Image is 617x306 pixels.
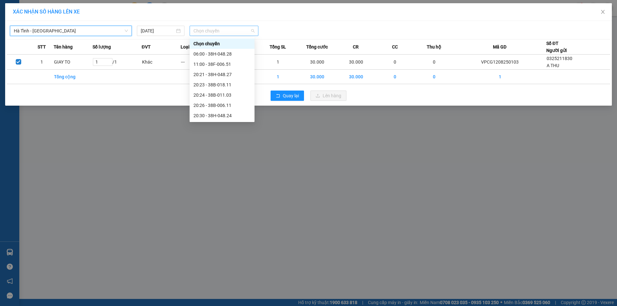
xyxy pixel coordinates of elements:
td: Khác [142,55,181,70]
span: ĐVT [142,43,151,50]
td: 1 [259,70,298,84]
span: Decrease Value [105,62,112,66]
div: 20:23 - 38B-018.11 [193,81,251,88]
td: Tổng cộng [54,70,93,84]
span: Thu hộ [427,43,441,50]
span: Hà Tĩnh - Hà Nội [14,26,128,36]
td: GIAY TO [54,55,93,70]
div: 20:26 - 38B-006.11 [193,102,251,109]
span: XÁC NHẬN SỐ HÀNG LÊN XE [13,9,80,15]
td: 30.000 [336,55,375,70]
span: STT [38,43,46,50]
div: 20:21 - 38H-048.27 [193,71,251,78]
button: uploadLên hàng [310,91,346,101]
span: Số lượng [93,43,111,50]
td: 0 [415,55,453,70]
td: / 1 [93,55,142,70]
span: Quay lại [283,92,299,99]
td: 0 [376,55,415,70]
img: logo.jpg [8,8,40,40]
div: Số ĐT Người gửi [546,40,567,54]
div: Chọn chuyến [190,39,255,49]
span: 0325211830 [547,56,572,61]
div: Chọn chuyến [193,40,251,47]
td: 30.000 [336,70,375,84]
td: 30.000 [298,70,336,84]
span: A THU [547,63,559,68]
li: Hotline: 1900252555 [60,24,269,32]
button: rollbackQuay lại [271,91,304,101]
span: up [107,59,111,63]
span: Tổng SL [270,43,286,50]
div: 20:24 - 38B-011.03 [193,92,251,99]
td: 1 [259,55,298,70]
td: VPCG1208250103 [453,55,546,70]
td: --- [181,55,219,70]
span: close [600,9,605,14]
span: Tổng cước [306,43,328,50]
span: Loại hàng [181,43,201,50]
td: 0 [376,70,415,84]
li: Cổ Đạm, xã [GEOGRAPHIC_DATA], [GEOGRAPHIC_DATA] [60,16,269,24]
td: 30.000 [298,55,336,70]
input: 12/08/2025 [141,27,175,34]
button: Close [594,3,612,21]
div: 20:30 - 38H-048.24 [193,112,251,119]
span: Mã GD [493,43,506,50]
span: CC [392,43,398,50]
b: GỬI : VP [PERSON_NAME] [8,47,112,57]
span: Tên hàng [54,43,73,50]
span: rollback [276,93,280,99]
span: Chọn chuyến [193,26,255,36]
span: CR [353,43,359,50]
div: 11:00 - 38F-006.51 [193,61,251,68]
span: down [107,62,111,66]
td: 0 [415,70,453,84]
span: Increase Value [105,58,112,62]
div: 06:00 - 38H-048.28 [193,50,251,57]
td: 1 [30,55,54,70]
td: 1 [453,70,546,84]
